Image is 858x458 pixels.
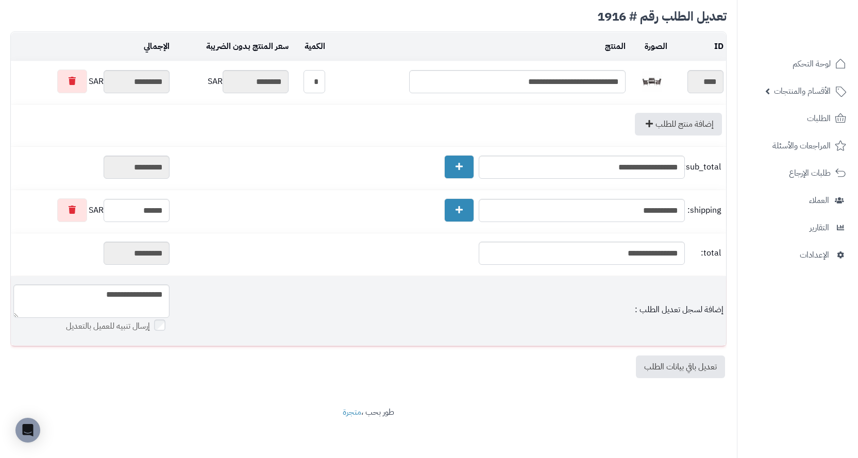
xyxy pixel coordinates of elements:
div: SAR [13,198,170,222]
span: الطلبات [807,111,831,126]
a: المراجعات والأسئلة [744,133,852,158]
a: الطلبات [744,106,852,131]
label: إرسال تنبيه للعميل بالتعديل [66,320,170,332]
a: العملاء [744,188,852,213]
a: تعديل باقي بيانات الطلب [636,355,725,378]
a: إضافة منتج للطلب [635,113,722,135]
input: إرسال تنبيه للعميل بالتعديل [155,319,166,331]
span: طلبات الإرجاع [789,166,831,180]
a: متجرة [343,406,361,418]
a: الإعدادات [744,243,852,267]
span: العملاء [809,193,829,208]
td: المنتج [328,32,628,61]
span: الإعدادات [800,248,829,262]
td: سعر المنتج بدون الضريبة [172,32,291,61]
span: التقارير [810,220,829,235]
td: الإجمالي [11,32,172,61]
span: الأقسام والمنتجات [774,84,831,98]
span: total: [687,247,721,259]
td: الصورة [628,32,670,61]
div: Open Intercom Messenger [15,418,40,443]
div: تعديل الطلب رقم # 1916 [10,10,727,23]
div: SAR [13,70,170,93]
td: الكمية [291,32,328,61]
a: لوحة التحكم [744,52,852,76]
span: لوحة التحكم [793,57,831,71]
img: 1753687112-1732806768-110119010015-1000x1000%20(1)-40x40.jpg [642,71,662,92]
td: ID [670,32,726,61]
span: shipping: [687,205,721,216]
a: التقارير [744,215,852,240]
img: logo-2.png [788,26,848,48]
div: إضافة لسجل تعديل الطلب : [175,304,724,316]
span: sub_total: [687,161,721,173]
a: طلبات الإرجاع [744,161,852,185]
div: SAR [175,70,289,93]
span: المراجعات والأسئلة [772,139,831,153]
